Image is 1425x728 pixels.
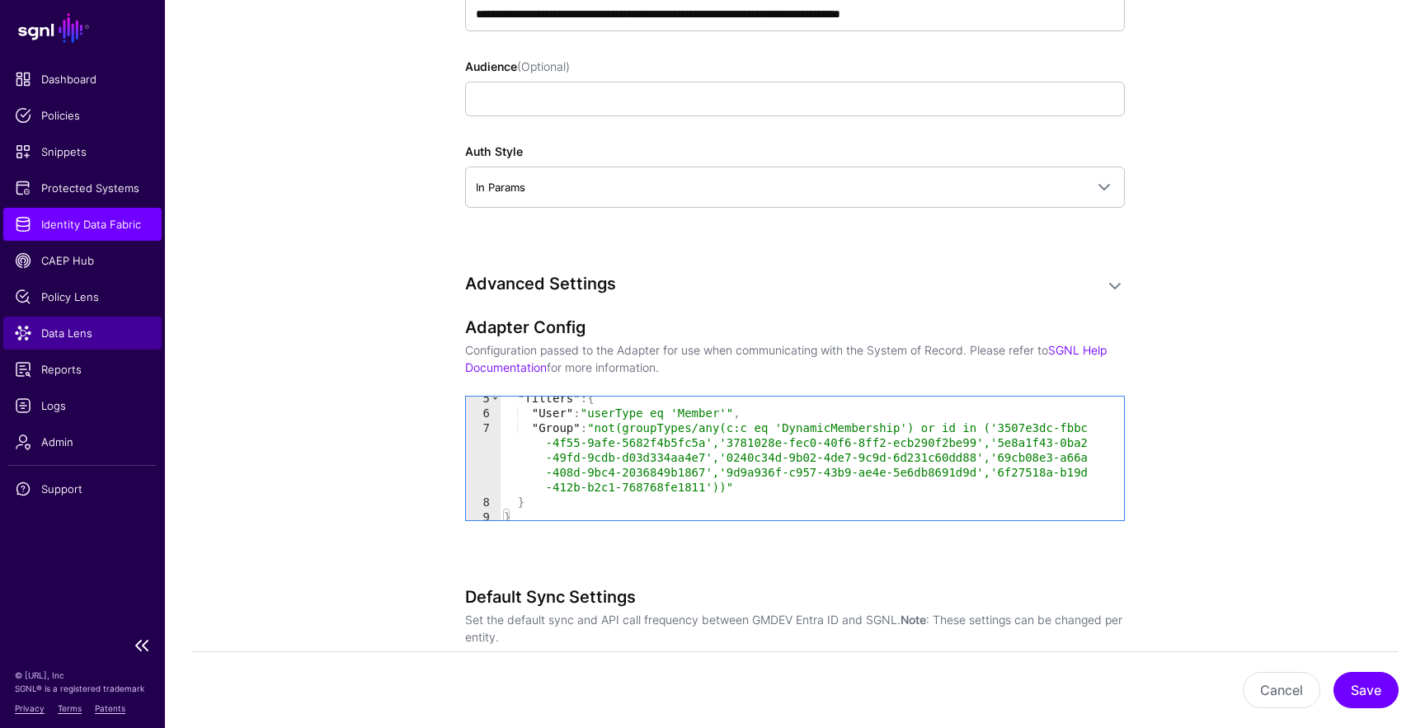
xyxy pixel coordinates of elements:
[15,143,150,160] span: Snippets
[15,252,150,269] span: CAEP Hub
[15,71,150,87] span: Dashboard
[3,208,162,241] a: Identity Data Fabric
[465,611,1125,646] p: Set the default sync and API call frequency between GMDEV Entra ID and SGNL. : These settings can...
[15,481,150,497] span: Support
[3,171,162,204] a: Protected Systems
[3,425,162,458] a: Admin
[15,361,150,378] span: Reports
[466,406,501,420] div: 6
[465,143,523,160] label: Auth Style
[466,510,501,524] div: 9
[1333,672,1399,708] button: Save
[15,703,45,713] a: Privacy
[1243,672,1320,708] button: Cancel
[3,63,162,96] a: Dashboard
[3,317,162,350] a: Data Lens
[15,107,150,124] span: Policies
[15,682,150,695] p: SGNL® is a registered trademark
[58,703,82,713] a: Terms
[465,317,1125,337] h3: Adapter Config
[95,703,125,713] a: Patents
[465,58,570,75] label: Audience
[15,397,150,414] span: Logs
[15,289,150,305] span: Policy Lens
[3,135,162,168] a: Snippets
[491,391,500,406] span: Toggle code folding, rows 5 through 8
[466,495,501,510] div: 8
[465,587,1125,607] h3: Default Sync Settings
[3,280,162,313] a: Policy Lens
[15,434,150,450] span: Admin
[15,669,150,682] p: © [URL], Inc
[466,391,501,406] div: 5
[517,59,570,73] span: (Optional)
[476,181,525,194] span: In Params
[15,325,150,341] span: Data Lens
[15,180,150,196] span: Protected Systems
[901,613,926,627] strong: Note
[3,99,162,132] a: Policies
[15,216,150,232] span: Identity Data Fabric
[10,10,155,46] a: SGNL
[465,341,1125,376] p: Configuration passed to the Adapter for use when communicating with the System of Record. Please ...
[465,274,1092,294] h3: Advanced Settings
[3,389,162,422] a: Logs
[466,420,501,495] div: 7
[3,244,162,277] a: CAEP Hub
[3,353,162,386] a: Reports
